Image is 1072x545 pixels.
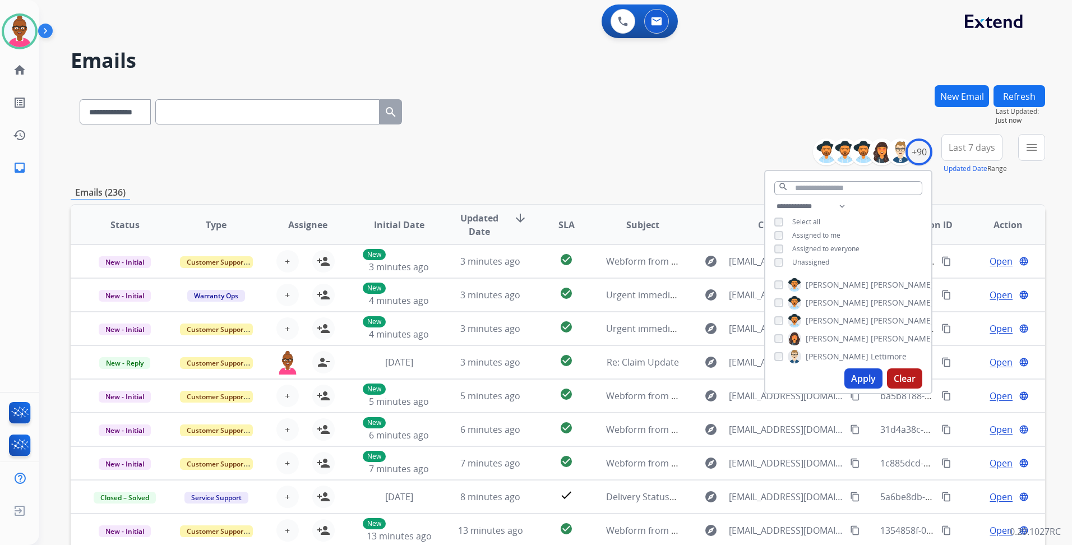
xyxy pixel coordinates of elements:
[704,524,718,537] mat-icon: explore
[363,417,386,428] p: New
[363,316,386,327] p: New
[317,288,330,302] mat-icon: person_add
[99,525,151,537] span: New - Initial
[385,356,413,368] span: [DATE]
[560,287,573,300] mat-icon: check_circle
[792,244,860,253] span: Assigned to everyone
[792,257,829,267] span: Unassigned
[367,530,432,542] span: 13 minutes ago
[990,490,1013,504] span: Open
[626,218,659,232] span: Subject
[13,96,26,109] mat-icon: list_alt
[285,423,290,436] span: +
[704,255,718,268] mat-icon: explore
[729,389,844,403] span: [EMAIL_ADDRESS][DOMAIN_NAME]
[180,391,253,403] span: Customer Support
[704,456,718,470] mat-icon: explore
[850,424,860,435] mat-icon: content_copy
[317,389,330,403] mat-icon: person_add
[184,492,248,504] span: Service Support
[792,230,840,240] span: Assigned to me
[369,429,429,441] span: 6 minutes ago
[880,491,1049,503] span: 5a6be8db-0d5f-411e-a37c-896c58a590cf
[276,486,299,508] button: +
[606,524,860,537] span: Webform from [EMAIL_ADDRESS][DOMAIN_NAME] on [DATE]
[460,255,520,267] span: 3 minutes ago
[850,458,860,468] mat-icon: content_copy
[99,290,151,302] span: New - Initial
[1025,141,1038,154] mat-icon: menu
[454,211,505,238] span: Updated Date
[385,491,413,503] span: [DATE]
[704,389,718,403] mat-icon: explore
[944,164,1007,173] span: Range
[180,324,253,335] span: Customer Support
[871,279,934,290] span: [PERSON_NAME]
[996,116,1045,125] span: Just now
[460,491,520,503] span: 8 minutes ago
[460,322,520,335] span: 3 minutes ago
[954,205,1045,244] th: Action
[276,351,299,375] img: agent-avatar
[990,288,1013,302] span: Open
[285,255,290,268] span: +
[704,423,718,436] mat-icon: explore
[460,356,520,368] span: 3 minutes ago
[363,518,386,529] p: New
[13,161,26,174] mat-icon: inbox
[99,357,150,369] span: New - Reply
[99,324,151,335] span: New - Initial
[871,351,907,362] span: Lettimore
[806,315,868,326] span: [PERSON_NAME]
[560,253,573,266] mat-icon: check_circle
[99,256,151,268] span: New - Initial
[369,395,429,408] span: 5 minutes ago
[880,390,1050,402] span: ba5b8188-3a42-4bcb-9ab0-53ffbb2efc37
[99,424,151,436] span: New - Initial
[850,525,860,535] mat-icon: content_copy
[806,351,868,362] span: [PERSON_NAME]
[880,457,1053,469] span: 1c885dcd-b87f-4d12-b8e3-64d33400914a
[560,354,573,367] mat-icon: check_circle
[514,211,527,225] mat-icon: arrow_downward
[363,451,386,462] p: New
[607,356,679,368] span: Re: Claim Update
[871,297,934,308] span: [PERSON_NAME]
[285,322,290,335] span: +
[806,279,868,290] span: [PERSON_NAME]
[729,255,844,268] span: [EMAIL_ADDRESS][DOMAIN_NAME]
[1019,290,1029,300] mat-icon: language
[317,255,330,268] mat-icon: person_add
[990,255,1013,268] span: Open
[180,256,253,268] span: Customer Support
[99,458,151,470] span: New - Initial
[458,524,523,537] span: 13 minutes ago
[606,457,860,469] span: Webform from [EMAIL_ADDRESS][DOMAIN_NAME] on [DATE]
[560,421,573,435] mat-icon: check_circle
[941,492,951,502] mat-icon: content_copy
[606,491,757,503] span: Delivery Status Notification (Failure)
[941,324,951,334] mat-icon: content_copy
[71,49,1045,72] h2: Emails
[905,138,932,165] div: +90
[941,290,951,300] mat-icon: content_copy
[850,492,860,502] mat-icon: content_copy
[880,524,1052,537] span: 1354858f-0c7c-4d24-b403-aeb824da73ea
[871,315,934,326] span: [PERSON_NAME]
[844,368,882,389] button: Apply
[880,423,1050,436] span: 31d4a38c-c269-406f-8988-9d7ca8661bce
[1019,391,1029,401] mat-icon: language
[369,463,429,475] span: 7 minutes ago
[1019,324,1029,334] mat-icon: language
[850,391,860,401] mat-icon: content_copy
[606,255,860,267] span: Webform from [EMAIL_ADDRESS][DOMAIN_NAME] on [DATE]
[704,288,718,302] mat-icon: explore
[363,283,386,294] p: New
[1019,458,1029,468] mat-icon: language
[285,524,290,537] span: +
[729,423,844,436] span: [EMAIL_ADDRESS][DOMAIN_NAME]
[990,322,1013,335] span: Open
[460,423,520,436] span: 6 minutes ago
[317,456,330,470] mat-icon: person_add
[317,490,330,504] mat-icon: person_add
